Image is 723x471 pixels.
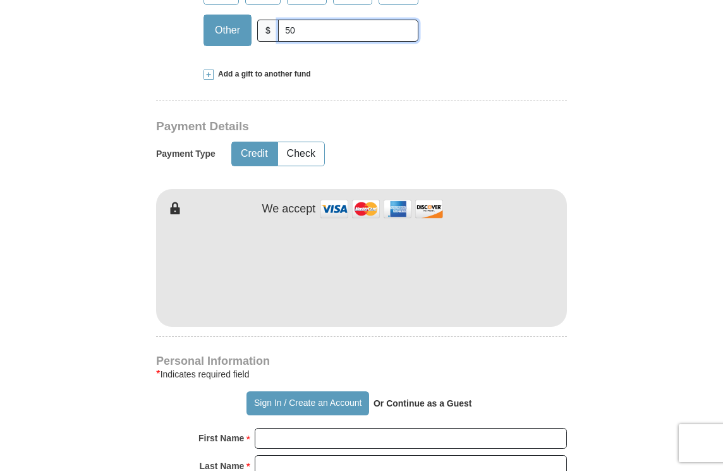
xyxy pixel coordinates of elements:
strong: First Name [198,429,244,447]
span: $ [257,20,279,42]
h5: Payment Type [156,149,216,159]
button: Credit [232,142,277,166]
img: credit cards accepted [319,195,445,223]
h3: Payment Details [156,119,478,134]
h4: Personal Information [156,356,567,366]
span: Add a gift to another fund [214,69,311,80]
div: Indicates required field [156,367,567,382]
button: Check [278,142,324,166]
button: Sign In / Create an Account [246,391,368,415]
strong: Or Continue as a Guest [374,398,472,408]
h4: We accept [262,202,316,216]
input: Other Amount [278,20,418,42]
span: Other [209,21,246,40]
